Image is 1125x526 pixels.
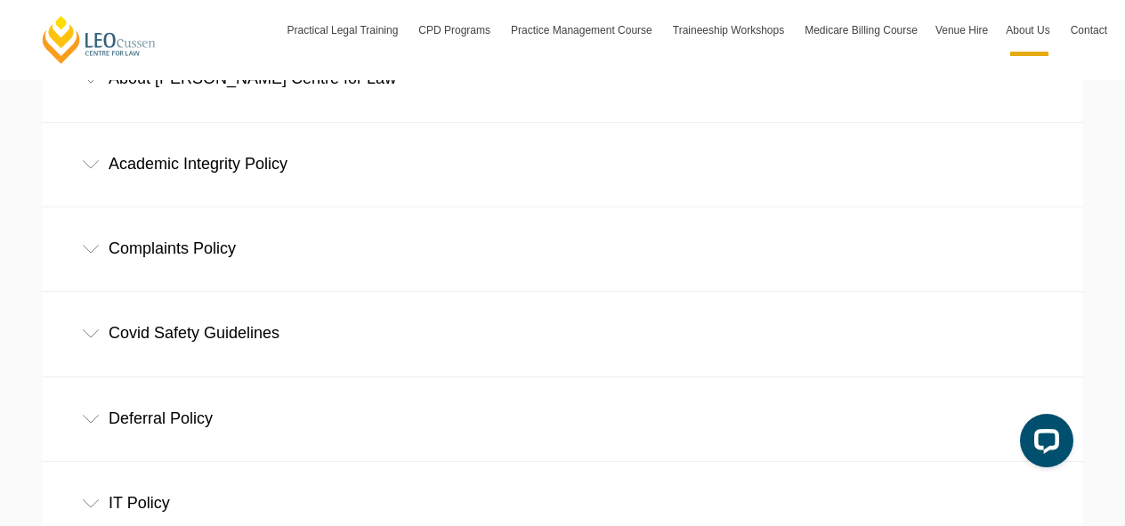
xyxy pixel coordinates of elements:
[409,4,502,56] a: CPD Programs
[1006,407,1080,481] iframe: LiveChat chat widget
[42,292,1083,375] div: Covid Safety Guidelines
[42,207,1083,290] div: Complaints Policy
[664,4,796,56] a: Traineeship Workshops
[927,4,997,56] a: Venue Hire
[42,123,1083,206] div: Academic Integrity Policy
[42,377,1083,460] div: Deferral Policy
[796,4,927,56] a: Medicare Billing Course
[1062,4,1116,56] a: Contact
[997,4,1061,56] a: About Us
[279,4,410,56] a: Practical Legal Training
[40,14,158,65] a: [PERSON_NAME] Centre for Law
[502,4,664,56] a: Practice Management Course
